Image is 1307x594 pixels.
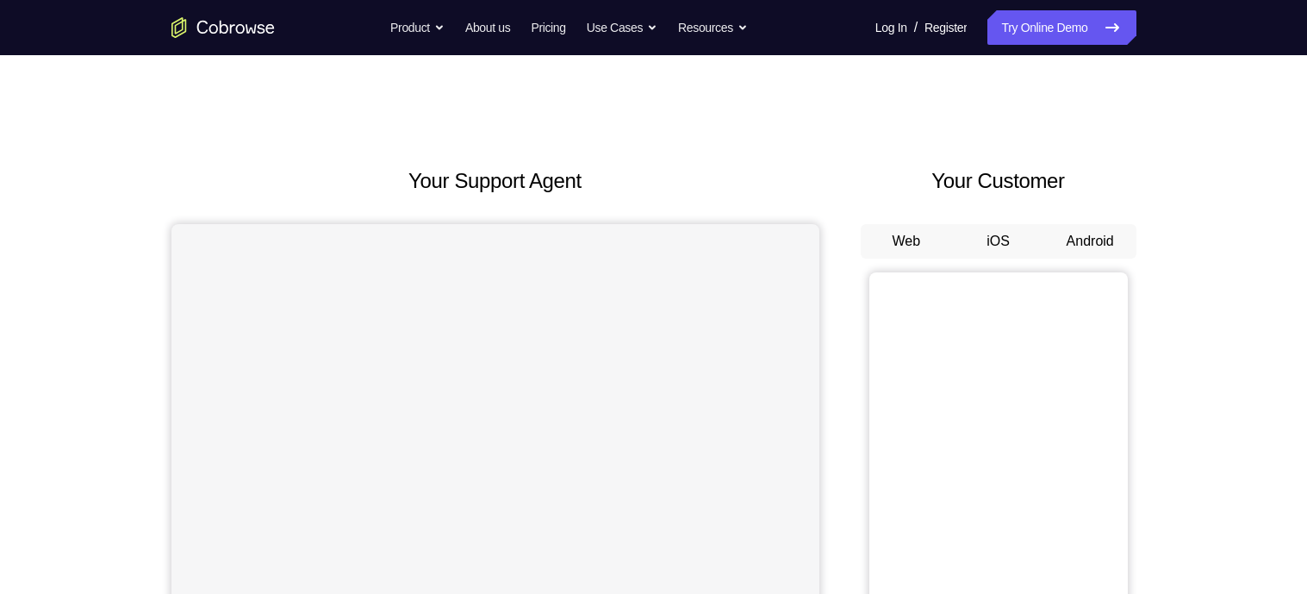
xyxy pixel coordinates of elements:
[924,10,967,45] a: Register
[171,166,819,197] h2: Your Support Agent
[987,10,1136,45] a: Try Online Demo
[1044,224,1136,259] button: Android
[171,17,275,38] a: Go to the home page
[861,224,953,259] button: Web
[531,10,565,45] a: Pricing
[952,224,1044,259] button: iOS
[861,166,1136,197] h2: Your Customer
[914,17,918,38] span: /
[678,10,748,45] button: Resources
[390,10,445,45] button: Product
[465,10,510,45] a: About us
[587,10,657,45] button: Use Cases
[875,10,907,45] a: Log In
